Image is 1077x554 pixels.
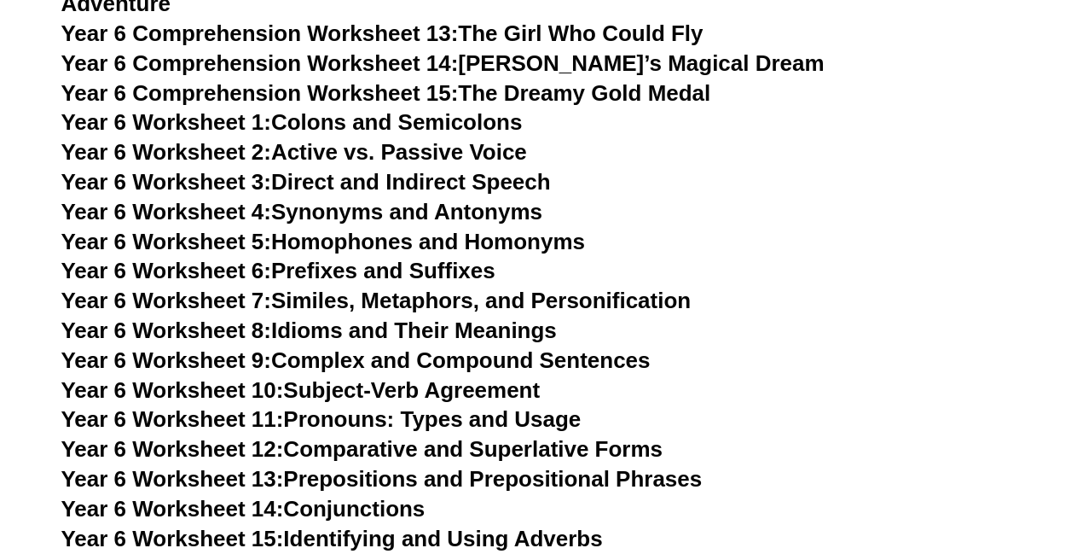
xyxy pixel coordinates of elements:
[61,496,426,522] a: Year 6 Worksheet 14:Conjunctions
[61,109,523,135] a: Year 6 Worksheet 1:Colons and Semicolons
[61,347,651,373] a: Year 6 Worksheet 9:Complex and Compound Sentences
[61,20,459,46] span: Year 6 Comprehension Worksheet 13:
[61,258,272,283] span: Year 6 Worksheet 6:
[61,169,551,195] a: Year 6 Worksheet 3:Direct and Indirect Speech
[61,229,272,254] span: Year 6 Worksheet 5:
[61,50,459,76] span: Year 6 Comprehension Worksheet 14:
[61,80,711,106] a: Year 6 Comprehension Worksheet 15:The Dreamy Gold Medal
[61,347,272,373] span: Year 6 Worksheet 9:
[61,139,272,165] span: Year 6 Worksheet 2:
[61,318,272,343] span: Year 6 Worksheet 8:
[61,288,692,313] a: Year 6 Worksheet 7:Similes, Metaphors, and Personification
[61,318,557,343] a: Year 6 Worksheet 8:Idioms and Their Meanings
[61,20,704,46] a: Year 6 Comprehension Worksheet 13:The Girl Who Could Fly
[61,50,825,76] a: Year 6 Comprehension Worksheet 14:[PERSON_NAME]’s Magical Dream
[61,199,272,225] span: Year 6 Worksheet 4:
[61,406,284,432] span: Year 6 Worksheet 11:
[61,436,663,462] a: Year 6 Worksheet 12:Comparative and Superlative Forms
[61,466,703,492] a: Year 6 Worksheet 13:Prepositions and Prepositional Phrases
[61,288,272,313] span: Year 6 Worksheet 7:
[61,80,459,106] span: Year 6 Comprehension Worksheet 15:
[61,377,284,403] span: Year 6 Worksheet 10:
[61,526,284,551] span: Year 6 Worksheet 15:
[793,361,1077,554] iframe: Chat Widget
[61,526,603,551] a: Year 6 Worksheet 15:Identifying and Using Adverbs
[61,169,272,195] span: Year 6 Worksheet 3:
[61,496,284,522] span: Year 6 Worksheet 14:
[61,109,272,135] span: Year 6 Worksheet 1:
[61,406,582,432] a: Year 6 Worksheet 11:Pronouns: Types and Usage
[61,229,586,254] a: Year 6 Worksheet 5:Homophones and Homonyms
[61,199,543,225] a: Year 6 Worksheet 4:Synonyms and Antonyms
[61,258,495,283] a: Year 6 Worksheet 6:Prefixes and Suffixes
[61,466,284,492] span: Year 6 Worksheet 13:
[61,377,541,403] a: Year 6 Worksheet 10:Subject-Verb Agreement
[61,436,284,462] span: Year 6 Worksheet 12:
[61,139,527,165] a: Year 6 Worksheet 2:Active vs. Passive Voice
